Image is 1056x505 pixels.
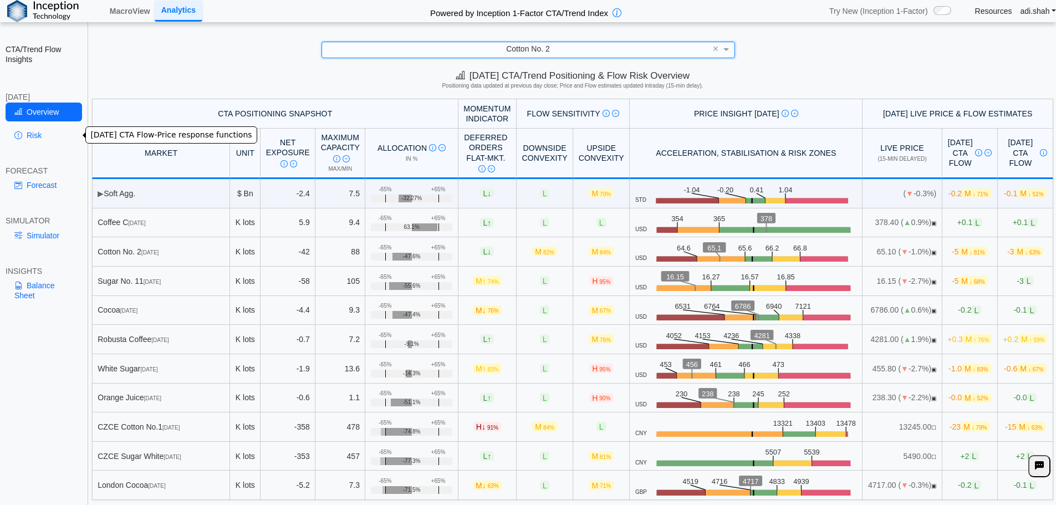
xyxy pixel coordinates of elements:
span: USD [635,284,647,291]
span: L [480,188,494,198]
td: 16.15 ( -2.7%) [863,267,942,296]
span: OPEN: Market session is currently open. [931,366,936,373]
span: ↓ 51% [1028,191,1044,197]
div: +65% [431,274,446,280]
span: M [1014,247,1043,256]
span: -47.4% [403,312,421,318]
span: Max/Min [328,166,352,172]
span: OPEN: Market session is currently open. [931,395,936,401]
div: +65% [431,332,446,339]
span: Cotton No. 2 [506,44,550,53]
div: SIMULATOR [6,216,82,226]
span: M [1016,422,1045,431]
text: 238 [728,390,739,398]
span: [DATE] [120,308,137,314]
span: M [473,276,502,285]
text: 6531 [675,302,691,310]
span: L [540,188,550,198]
span: NO FEED: Live data feed not provided for this market. [931,425,936,431]
text: 354 [671,215,683,223]
span: L [1024,276,1034,285]
span: 91% [487,425,498,431]
span: [DATE] [128,220,145,226]
th: Downside Convexity [517,129,573,179]
div: CZCE Cotton No.1 [98,422,225,432]
img: Info [333,155,340,162]
td: 5.9 [261,208,315,238]
span: OPEN: Market session is currently open. [931,308,936,314]
img: Info [975,149,982,156]
div: [DATE] [6,92,82,102]
span: -5 [952,276,988,285]
text: 66.2 [767,244,780,252]
text: 230 [676,390,687,398]
span: USD [635,372,647,379]
div: -65% [379,244,391,251]
a: Analytics [155,1,202,21]
span: -47.6% [403,253,421,260]
h2: CTA/Trend Flow Insights [6,44,82,64]
div: FORECAST [6,166,82,176]
div: Cocoa [98,305,225,315]
span: 70% [600,191,611,197]
span: in % [406,156,418,162]
span: -0.2 [948,188,991,198]
text: 456 [686,361,698,369]
span: ↓ 83% [973,366,988,373]
td: 478 [315,412,365,442]
text: 65.1 [708,244,722,252]
span: M [1017,188,1046,198]
span: -15 [1005,422,1045,431]
text: -0.20 [718,186,734,194]
span: L [540,276,550,285]
span: 76% [600,337,611,343]
span: USD [635,314,647,320]
span: -0.6 [1004,364,1047,373]
span: ↓ 63% [1027,425,1043,431]
td: ( -0.3%) [863,179,942,208]
span: [DATE] [141,249,159,256]
a: Overview [6,103,82,121]
text: 6940 [766,302,782,310]
span: L [540,393,550,402]
span: USD [635,401,647,408]
span: +0.3 [947,334,992,344]
text: 473 [773,361,784,369]
text: 16.27 [702,273,720,282]
text: 16.57 [741,273,759,282]
span: L [1027,393,1037,402]
span: -51.1% [403,399,421,406]
span: M [589,247,614,256]
h2: Powered by Inception 1-Factor CTA/Trend Index [426,3,613,19]
span: ↑ 76% [974,337,989,343]
td: -2.4 [261,179,315,208]
span: [DATE] [151,337,169,343]
td: K lots [230,296,261,325]
text: 466 [738,361,750,369]
th: Live Price [863,129,942,179]
span: 84% [543,425,554,431]
td: -0.7 [261,325,315,354]
span: ↓ 81% [970,249,985,256]
text: 16.85 [777,273,794,282]
span: -0.0 [1013,393,1037,402]
h5: Positioning data updated at previous day close; Price and Flow estimates updated intraday (15-min... [94,83,1051,89]
div: +65% [431,361,446,368]
text: 4236 [725,331,741,340]
span: L [480,247,494,256]
span: L [540,218,550,227]
span: [DATE] [140,366,157,373]
text: 7121 [795,302,811,310]
div: +65% [431,244,446,251]
a: MacroView [105,2,155,21]
span: [DATE] CTA/Trend Positioning & Flow Risk Overview [456,70,690,81]
span: M [589,188,614,198]
img: Read More [612,110,619,117]
img: Read More [343,155,350,162]
td: 9.3 [315,296,365,325]
span: ↓ 63% [1025,249,1040,256]
text: 66.8 [795,244,809,252]
div: +65% [431,186,446,193]
span: L [540,305,550,315]
td: 4281.00 ( 1.9%) [863,325,942,354]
